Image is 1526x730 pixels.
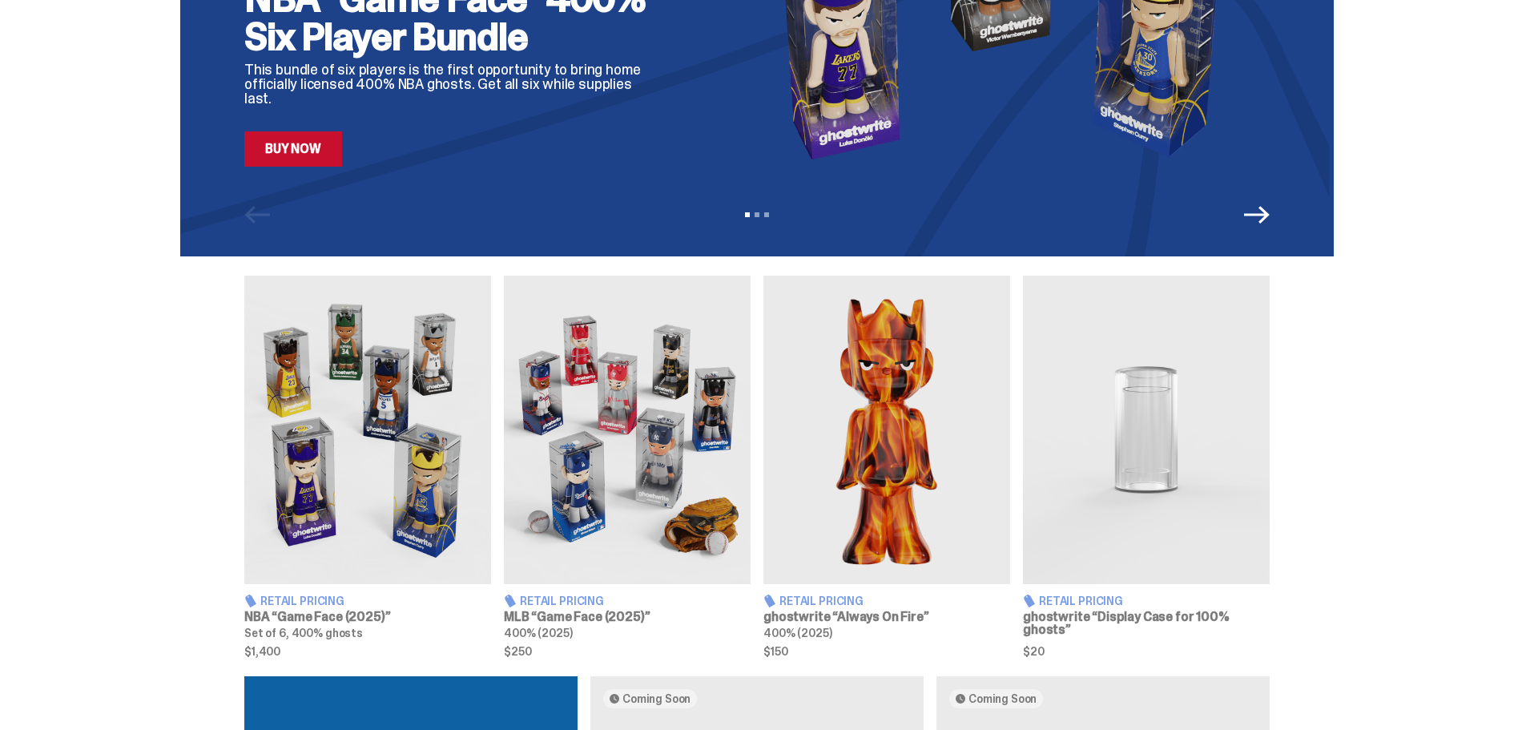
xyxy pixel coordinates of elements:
[763,646,1010,657] span: $150
[260,595,344,607] span: Retail Pricing
[755,212,759,217] button: View slide 2
[504,626,572,640] span: 400% (2025)
[244,626,363,640] span: Set of 6, 400% ghosts
[779,595,864,607] span: Retail Pricing
[504,276,751,584] img: Game Face (2025)
[622,692,691,705] span: Coming Soon
[968,692,1037,705] span: Coming Soon
[244,131,342,167] a: Buy Now
[763,276,1010,657] a: Always On Fire Retail Pricing
[1023,611,1270,636] h3: ghostwrite “Display Case for 100% ghosts”
[520,595,604,607] span: Retail Pricing
[1023,276,1270,657] a: Display Case for 100% ghosts Retail Pricing
[763,276,1010,584] img: Always On Fire
[1244,202,1270,228] button: Next
[745,212,750,217] button: View slide 1
[244,63,661,106] p: This bundle of six players is the first opportunity to bring home officially licensed 400% NBA gh...
[763,626,831,640] span: 400% (2025)
[764,212,769,217] button: View slide 3
[244,276,491,584] img: Game Face (2025)
[504,276,751,657] a: Game Face (2025) Retail Pricing
[504,611,751,623] h3: MLB “Game Face (2025)”
[1039,595,1123,607] span: Retail Pricing
[1023,276,1270,584] img: Display Case for 100% ghosts
[1023,646,1270,657] span: $20
[244,646,491,657] span: $1,400
[244,611,491,623] h3: NBA “Game Face (2025)”
[504,646,751,657] span: $250
[244,276,491,657] a: Game Face (2025) Retail Pricing
[763,611,1010,623] h3: ghostwrite “Always On Fire”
